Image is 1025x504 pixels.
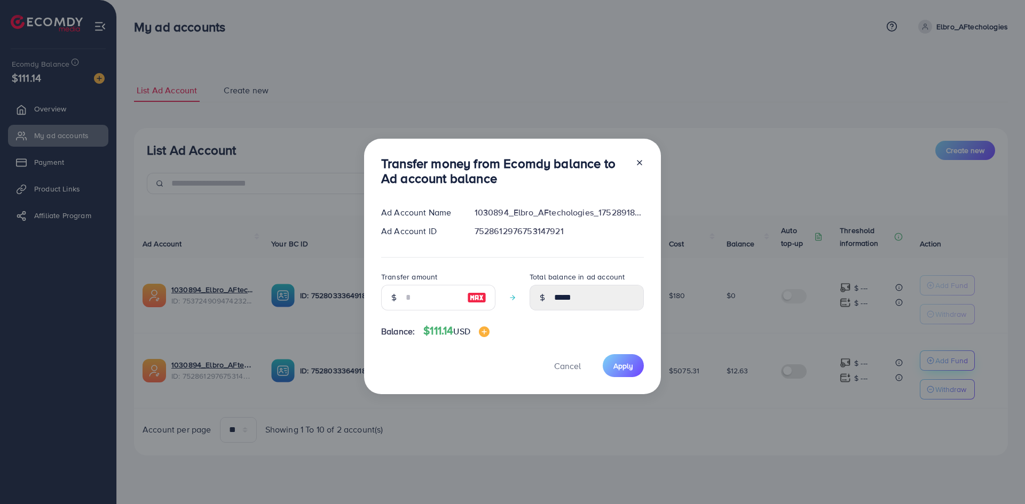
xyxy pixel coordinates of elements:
[980,456,1017,496] iframe: Chat
[466,225,652,237] div: 7528612976753147921
[423,324,490,338] h4: $111.14
[613,361,633,371] span: Apply
[466,206,652,219] div: 1030894_Elbro_AFtechologies_1752891819764
[381,271,437,282] label: Transfer amount
[373,206,466,219] div: Ad Account Name
[453,325,470,337] span: USD
[381,156,627,187] h3: Transfer money from Ecomdy balance to Ad account balance
[530,271,625,282] label: Total balance in ad account
[603,354,644,377] button: Apply
[467,291,486,304] img: image
[554,360,581,372] span: Cancel
[479,326,490,337] img: image
[541,354,594,377] button: Cancel
[373,225,466,237] div: Ad Account ID
[381,325,415,338] span: Balance:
